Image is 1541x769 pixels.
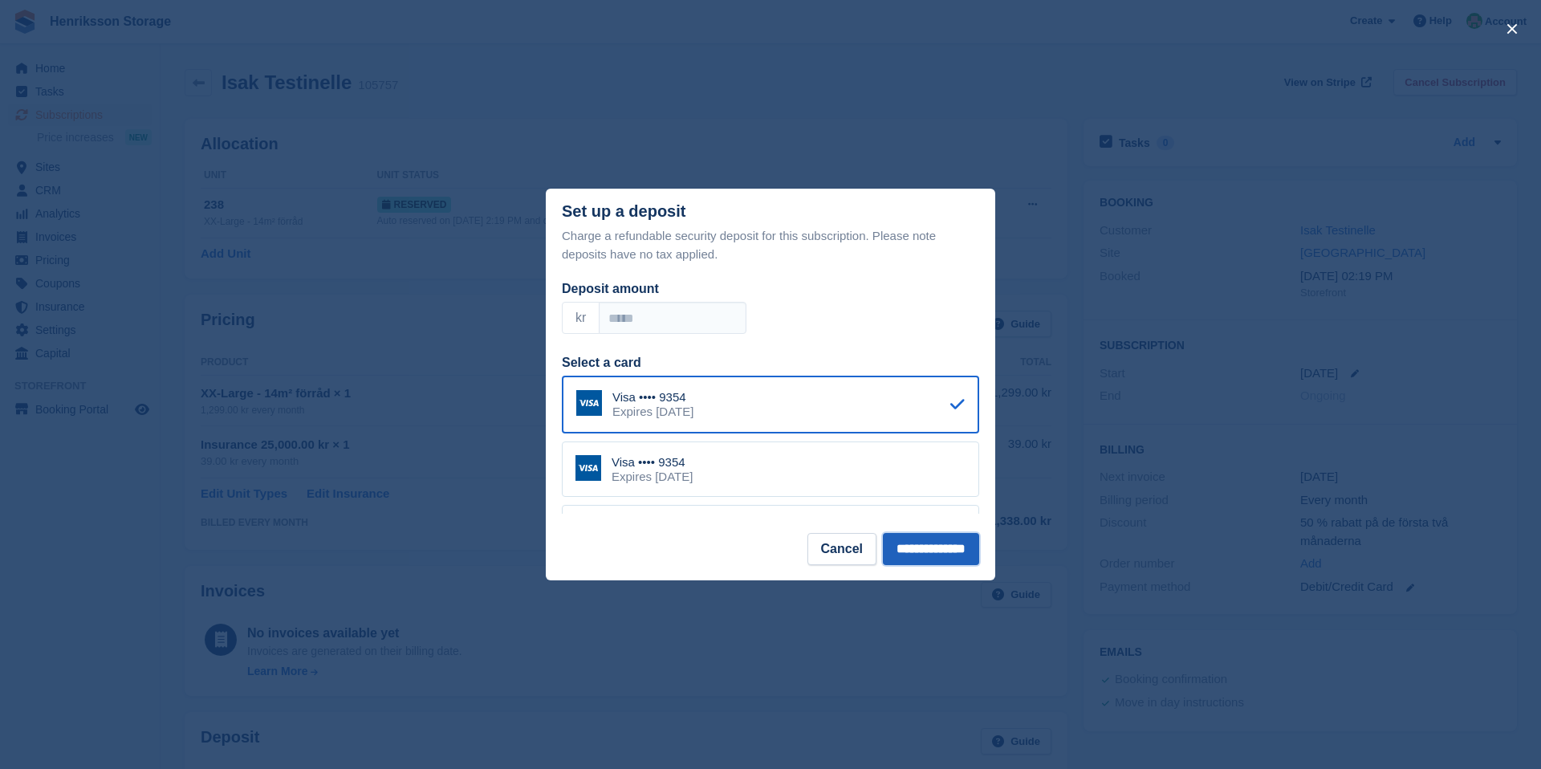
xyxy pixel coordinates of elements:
[562,282,659,295] label: Deposit amount
[612,470,693,484] div: Expires [DATE]
[612,405,693,419] div: Expires [DATE]
[562,353,979,372] div: Select a card
[612,455,693,470] div: Visa •••• 9354
[575,455,601,481] img: Visa Logo
[1499,16,1525,42] button: close
[562,227,979,263] p: Charge a refundable security deposit for this subscription. Please note deposits have no tax appl...
[562,202,685,221] div: Set up a deposit
[807,533,876,565] button: Cancel
[612,390,693,405] div: Visa •••• 9354
[576,390,602,416] img: Visa Logo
